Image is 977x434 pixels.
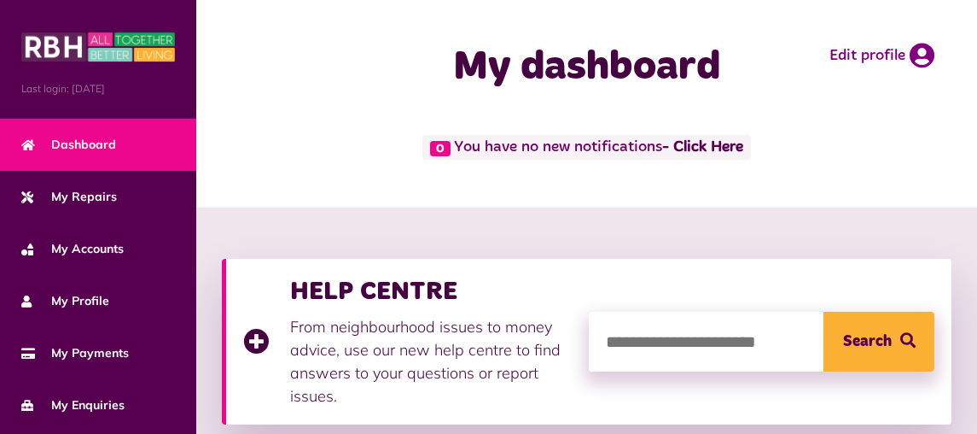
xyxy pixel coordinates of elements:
[21,188,117,206] span: My Repairs
[284,43,889,92] h1: My dashboard
[662,140,743,155] a: - Click Here
[829,43,934,68] a: Edit profile
[21,136,116,154] span: Dashboard
[823,312,934,372] button: Search
[21,81,175,97] span: Last login: [DATE]
[430,141,451,156] span: 0
[21,344,129,362] span: My Payments
[422,135,751,160] span: You have no new notifications
[21,292,109,310] span: My Profile
[21,396,125,414] span: My Enquiries
[21,30,175,64] img: MyRBH
[843,312,892,372] span: Search
[290,315,572,408] p: From neighbourhood issues to money advice, use our new help centre to find answers to your questi...
[290,276,572,307] h3: HELP CENTRE
[21,240,124,258] span: My Accounts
